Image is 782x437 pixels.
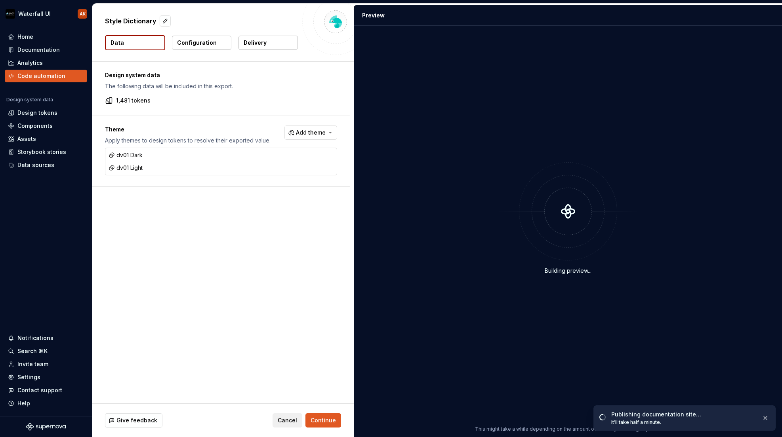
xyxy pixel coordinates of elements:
div: Design system data [6,97,53,103]
div: Publishing documentation site… [611,410,755,418]
p: Configuration [177,39,217,47]
div: Help [17,399,30,407]
a: Settings [5,371,87,384]
a: Home [5,30,87,43]
div: dv01 Dark [109,151,143,159]
span: Continue [311,416,336,424]
span: Cancel [278,416,297,424]
span: Give feedback [116,416,157,424]
div: AK [80,11,86,17]
a: Data sources [5,159,87,171]
div: Assets [17,135,36,143]
p: Style Dictionary [105,16,156,26]
div: Design tokens [17,109,57,117]
p: Theme [105,125,271,133]
button: Data [105,35,165,50]
div: Settings [17,373,40,381]
p: The following data will be included in this export. [105,82,337,90]
div: Data sources [17,161,54,169]
a: Analytics [5,57,87,69]
div: Search ⌘K [17,347,48,355]
button: Help [5,397,87,410]
a: Storybook stories [5,146,87,158]
p: 1,481 tokens [116,97,151,104]
a: Documentation [5,44,87,56]
div: Invite team [17,360,48,368]
div: Contact support [17,386,62,394]
button: Notifications [5,332,87,344]
div: Preview [362,11,385,19]
a: Assets [5,133,87,145]
p: This might take a while depending on the amount of data in your design system. [475,426,662,432]
div: Home [17,33,33,41]
div: Waterfall UI [18,10,51,18]
button: Configuration [172,36,231,50]
a: Components [5,120,87,132]
a: Design tokens [5,106,87,119]
div: Components [17,122,53,130]
button: Add theme [284,125,337,140]
div: It’ll take half a minute. [611,419,755,426]
div: dv01 Light [109,164,143,172]
button: Give feedback [105,413,162,427]
div: Storybook stories [17,148,66,156]
div: Documentation [17,46,60,54]
a: Invite team [5,358,87,370]
div: Notifications [17,334,53,342]
button: Waterfall UIAK [2,5,90,22]
svg: Supernova Logo [26,423,66,431]
div: Code automation [17,72,65,80]
button: Delivery [238,36,298,50]
button: Cancel [273,413,302,427]
span: Add theme [296,129,326,137]
div: Analytics [17,59,43,67]
button: Contact support [5,384,87,397]
div: Building preview... [545,267,591,275]
p: Design system data [105,71,337,79]
a: Code automation [5,70,87,82]
button: Search ⌘K [5,345,87,357]
p: Data [111,39,124,47]
p: Apply themes to design tokens to resolve their exported value. [105,137,271,144]
img: 7a0241b0-c510-47ef-86be-6cc2f0d29437.png [6,9,15,19]
button: Continue [305,413,341,427]
p: Delivery [244,39,267,47]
